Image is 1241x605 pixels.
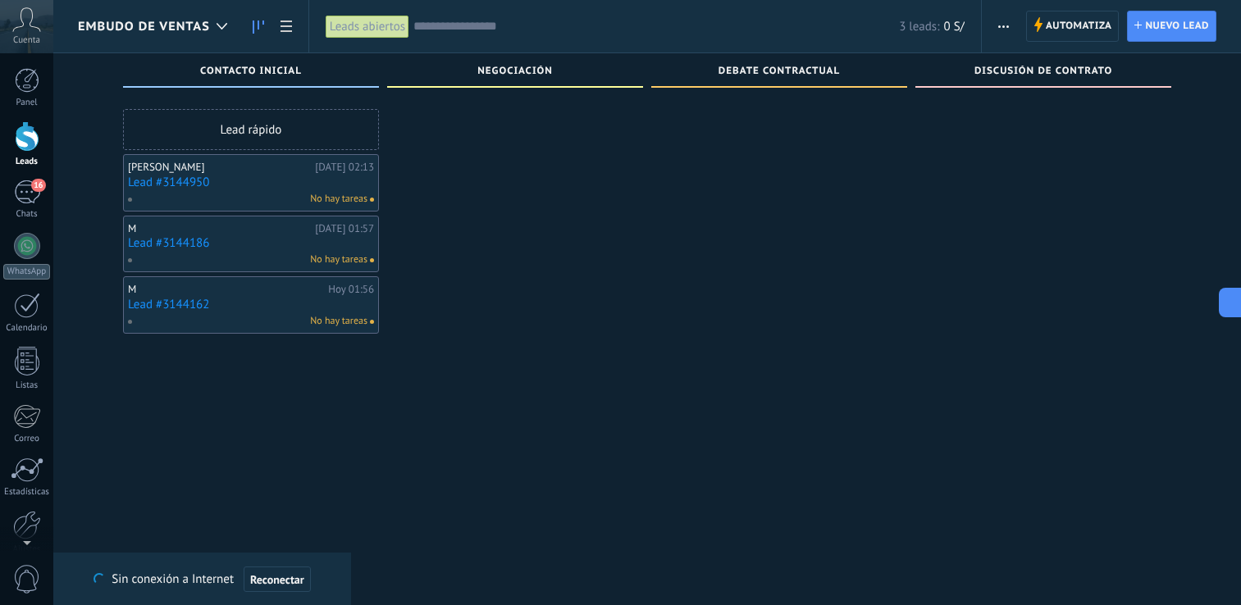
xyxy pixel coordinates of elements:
div: Calendario [3,323,51,334]
div: Panel [3,98,51,108]
span: No hay nada asignado [370,198,374,202]
div: [DATE] 01:57 [315,222,374,235]
div: Sin conexión a Internet [94,566,310,593]
span: No hay tareas [310,252,367,267]
div: M [128,222,311,235]
a: Lead #3144950 [128,175,374,189]
span: 16 [31,179,45,192]
button: Más [992,11,1015,42]
span: Debate contractual [719,66,840,77]
span: Negociación [477,66,553,77]
div: Discusión de contrato [924,66,1163,80]
div: Estadísticas [3,487,51,498]
div: Negociación [395,66,635,80]
div: Listas [3,380,51,391]
a: Nuevo lead [1127,11,1216,42]
div: [DATE] 02:13 [315,161,374,174]
span: No hay nada asignado [370,258,374,262]
span: Automatiza [1046,11,1112,41]
div: Lead rápido [123,109,379,150]
span: Embudo de ventas [78,19,210,34]
div: M [128,283,324,296]
div: Chats [3,209,51,220]
a: Leads [244,11,272,43]
span: Reconectar [250,574,304,585]
span: 3 leads: [899,19,939,34]
div: Debate contractual [659,66,899,80]
span: Nuevo lead [1145,11,1209,41]
a: Lead #3144162 [128,298,374,312]
span: Discusión de contrato [974,66,1112,77]
span: Cuenta [13,35,40,46]
div: Contacto inicial [131,66,371,80]
span: No hay nada asignado [370,320,374,324]
span: Contacto inicial [200,66,302,77]
span: No hay tareas [310,314,367,329]
div: Leads abiertos [326,15,409,39]
div: [PERSON_NAME] [128,161,311,174]
a: Lead #3144186 [128,236,374,250]
div: WhatsApp [3,264,50,280]
a: Lista [272,11,300,43]
span: 0 S/ [943,19,964,34]
span: No hay tareas [310,192,367,207]
div: Correo [3,434,51,444]
button: Reconectar [244,566,311,593]
div: Leads [3,157,51,167]
a: Automatiza [1026,11,1120,42]
div: Hoy 01:56 [328,283,374,296]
